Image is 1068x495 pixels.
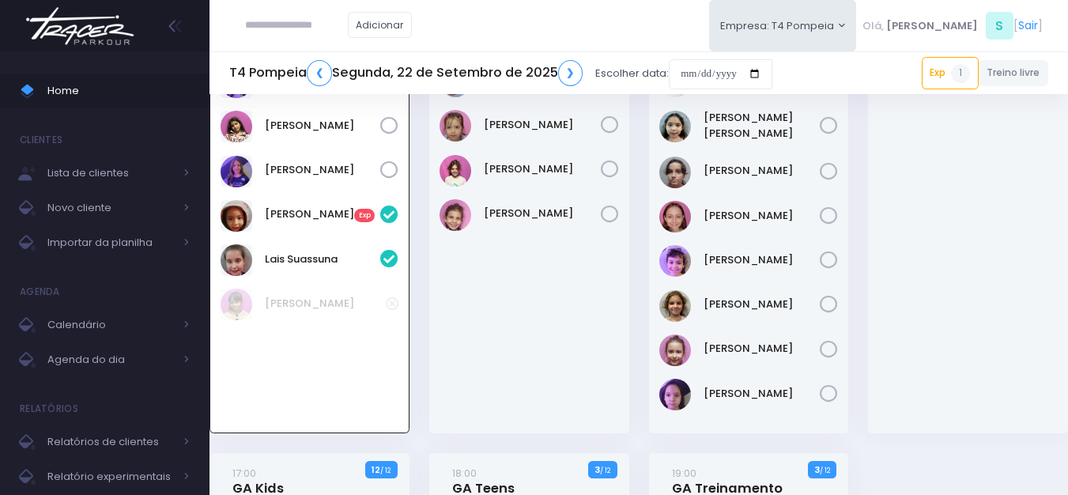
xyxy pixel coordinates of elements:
[484,161,601,177] a: [PERSON_NAME]
[452,466,477,481] small: 18:00
[704,110,821,141] a: [PERSON_NAME] [PERSON_NAME]
[440,199,471,231] img: Olivia Tozi
[440,155,471,187] img: Mariana Tamarindo de Souza
[20,124,62,156] h4: Clientes
[265,162,380,178] a: [PERSON_NAME]
[659,290,691,322] img: Rafaela Braga
[47,232,174,253] span: Importar da planilha
[814,463,820,476] strong: 3
[47,315,174,335] span: Calendário
[600,466,610,475] small: / 12
[47,198,174,218] span: Novo cliente
[229,55,772,92] div: Escolher data:
[922,57,979,89] a: Exp1
[704,252,821,268] a: [PERSON_NAME]
[47,81,190,101] span: Home
[47,350,174,370] span: Agenda do dia
[594,463,600,476] strong: 3
[380,466,391,475] small: / 12
[1018,17,1038,34] a: Sair
[265,206,380,222] a: [PERSON_NAME]Exp
[862,18,884,34] span: Olá,
[659,157,691,188] img: Luiza Lobello Demônaco
[704,297,821,312] a: [PERSON_NAME]
[265,118,380,134] a: [PERSON_NAME]
[979,60,1049,86] a: Treino livre
[20,276,60,308] h4: Agenda
[704,341,821,357] a: [PERSON_NAME]
[672,466,696,481] small: 19:00
[558,60,583,86] a: ❯
[704,386,821,402] a: [PERSON_NAME]
[307,60,332,86] a: ❮
[232,466,256,481] small: 17:00
[986,12,1013,40] span: S
[221,200,252,232] img: Ana Kimi
[440,110,471,142] img: Luísa Veludo Uchôa
[704,163,821,179] a: [PERSON_NAME]
[265,251,380,267] a: Lais Suassuna
[265,296,386,312] a: [PERSON_NAME]
[47,432,174,452] span: Relatórios de clientes
[659,111,691,142] img: Luisa Yen Muller
[221,289,252,320] img: Clarice Lopes
[856,8,1048,43] div: [ ]
[951,64,970,83] span: 1
[704,208,821,224] a: [PERSON_NAME]
[372,463,380,476] strong: 12
[659,379,691,410] img: Sophie Aya Porto Shimabuco
[47,467,174,487] span: Relatório experimentais
[659,245,691,277] img: Nina Loureiro Andrusyszyn
[820,466,830,475] small: / 12
[659,201,691,232] img: Marina Xidis Cerqueira
[221,111,252,142] img: Luiza Braz
[221,244,252,276] img: Lais Suassuna
[47,163,174,183] span: Lista de clientes
[484,117,601,133] a: [PERSON_NAME]
[20,393,78,425] h4: Relatórios
[886,18,978,34] span: [PERSON_NAME]
[221,156,252,187] img: Rosa Widman
[348,12,413,38] a: Adicionar
[484,206,601,221] a: [PERSON_NAME]
[354,209,375,223] span: Exp
[659,334,691,366] img: Rafaella Medeiros
[229,60,583,86] h5: T4 Pompeia Segunda, 22 de Setembro de 2025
